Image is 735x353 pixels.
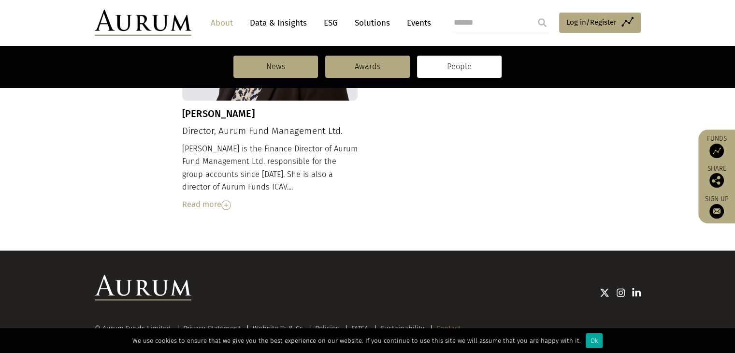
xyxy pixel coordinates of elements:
[350,14,395,32] a: Solutions
[617,288,625,297] img: Instagram icon
[380,324,424,333] a: Sustainability
[95,325,176,332] div: © Aurum Funds Limited
[253,324,303,333] a: Website Ts & Cs
[533,13,552,32] input: Submit
[600,288,609,297] img: Twitter icon
[586,333,603,348] div: Ok
[417,56,502,78] a: People
[206,14,238,32] a: About
[566,16,617,28] span: Log in/Register
[245,14,312,32] a: Data & Insights
[709,173,724,188] img: Share this post
[319,14,343,32] a: ESG
[703,195,730,219] a: Sign up
[351,324,368,333] a: FATCA
[402,14,431,32] a: Events
[436,324,461,333] a: Contact
[709,204,724,219] img: Sign up to our newsletter
[709,144,724,158] img: Access Funds
[183,324,241,333] a: Privacy Statement
[221,200,231,210] img: Read More
[95,10,191,36] img: Aurum
[632,288,641,297] img: Linkedin icon
[559,13,641,33] a: Log in/Register
[182,108,358,119] h3: [PERSON_NAME]
[703,165,730,188] div: Share
[703,134,730,158] a: Funds
[182,198,358,211] div: Read more
[233,56,318,78] a: News
[95,275,191,301] img: Aurum Logo
[315,324,339,333] a: Policies
[325,56,410,78] a: Awards
[182,126,358,137] h4: Director, Aurum Fund Management Ltd.
[182,143,358,211] div: [PERSON_NAME] is the Finance Director of Aurum Fund Management Ltd. responsible for the group acc...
